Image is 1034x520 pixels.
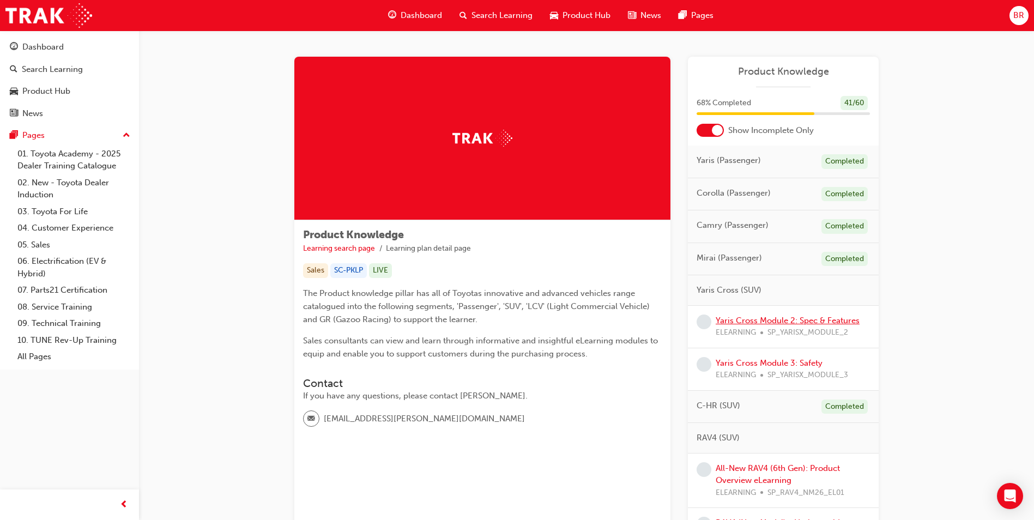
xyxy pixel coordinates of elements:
li: Learning plan detail page [386,243,471,255]
a: 03. Toyota For Life [13,203,135,220]
span: 68 % Completed [697,97,751,110]
span: news-icon [10,109,18,119]
a: 10. TUNE Rev-Up Training [13,332,135,349]
span: [EMAIL_ADDRESS][PERSON_NAME][DOMAIN_NAME] [324,413,525,425]
a: 09. Technical Training [13,315,135,332]
span: Show Incomplete Only [728,124,814,137]
span: BR [1013,9,1024,22]
span: pages-icon [10,131,18,141]
div: Completed [821,219,868,234]
a: News [4,104,135,124]
div: Completed [821,154,868,169]
div: Sales [303,263,328,278]
a: 01. Toyota Academy - 2025 Dealer Training Catalogue [13,146,135,174]
span: search-icon [10,65,17,75]
a: 04. Customer Experience [13,220,135,237]
div: Completed [821,400,868,414]
div: Open Intercom Messenger [997,483,1023,509]
div: Search Learning [22,63,83,76]
a: search-iconSearch Learning [451,4,541,27]
a: 05. Sales [13,237,135,253]
span: Product Hub [563,9,610,22]
a: pages-iconPages [670,4,722,27]
a: All-New RAV4 (6th Gen): Product Overview eLearning [716,463,840,486]
a: 07. Parts21 Certification [13,282,135,299]
span: Corolla (Passenger) [697,187,771,199]
span: C-HR (SUV) [697,400,740,412]
span: guage-icon [388,9,396,22]
span: learningRecordVerb_NONE-icon [697,315,711,329]
span: Product Knowledge [303,228,404,241]
span: SP_YARISX_MODULE_3 [767,369,848,382]
span: guage-icon [10,43,18,52]
a: news-iconNews [619,4,670,27]
a: car-iconProduct Hub [541,4,619,27]
span: Sales consultants can view and learn through informative and insightful eLearning modules to equi... [303,336,660,359]
a: 08. Service Training [13,299,135,316]
div: Completed [821,187,868,202]
div: 41 / 60 [840,96,868,111]
span: car-icon [550,9,558,22]
div: Dashboard [22,41,64,53]
span: email-icon [307,412,315,426]
span: Search Learning [471,9,533,22]
span: search-icon [459,9,467,22]
span: Yaris (Passenger) [697,154,761,167]
a: 06. Electrification (EV & Hybrid) [13,253,135,282]
a: 02. New - Toyota Dealer Induction [13,174,135,203]
a: Yaris Cross Module 2: Spec & Features [716,316,860,325]
button: Pages [4,125,135,146]
span: SP_RAV4_NM26_EL01 [767,487,844,499]
h3: Contact [303,377,662,390]
div: LIVE [369,263,392,278]
div: News [22,107,43,120]
img: Trak [5,3,92,28]
button: BR [1009,6,1029,25]
span: RAV4 (SUV) [697,432,740,444]
span: car-icon [10,87,18,96]
span: Mirai (Passenger) [697,252,762,264]
span: ELEARNING [716,369,756,382]
a: Dashboard [4,37,135,57]
span: up-icon [123,129,130,143]
span: prev-icon [120,498,128,512]
a: All Pages [13,348,135,365]
span: ELEARNING [716,487,756,499]
a: Yaris Cross Module 3: Safety [716,358,823,368]
a: guage-iconDashboard [379,4,451,27]
span: Dashboard [401,9,442,22]
a: Product Hub [4,81,135,101]
span: Camry (Passenger) [697,219,769,232]
div: Pages [22,129,45,142]
span: pages-icon [679,9,687,22]
div: SC-PKLP [330,263,367,278]
div: Completed [821,252,868,267]
a: Learning search page [303,244,375,253]
span: learningRecordVerb_NONE-icon [697,357,711,372]
span: Yaris Cross (SUV) [697,284,761,297]
span: The Product knowledge pillar has all of Toyotas innovative and advanced vehicles range catalogued... [303,288,652,324]
span: News [640,9,661,22]
span: news-icon [628,9,636,22]
a: Product Knowledge [697,65,870,78]
div: Product Hub [22,85,70,98]
span: learningRecordVerb_NONE-icon [697,462,711,477]
span: Pages [691,9,713,22]
img: Trak [452,130,512,147]
span: ELEARNING [716,326,756,339]
span: SP_YARISX_MODULE_2 [767,326,848,339]
a: Search Learning [4,59,135,80]
div: If you have any questions, please contact [PERSON_NAME]. [303,390,662,402]
button: DashboardSearch LearningProduct HubNews [4,35,135,125]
